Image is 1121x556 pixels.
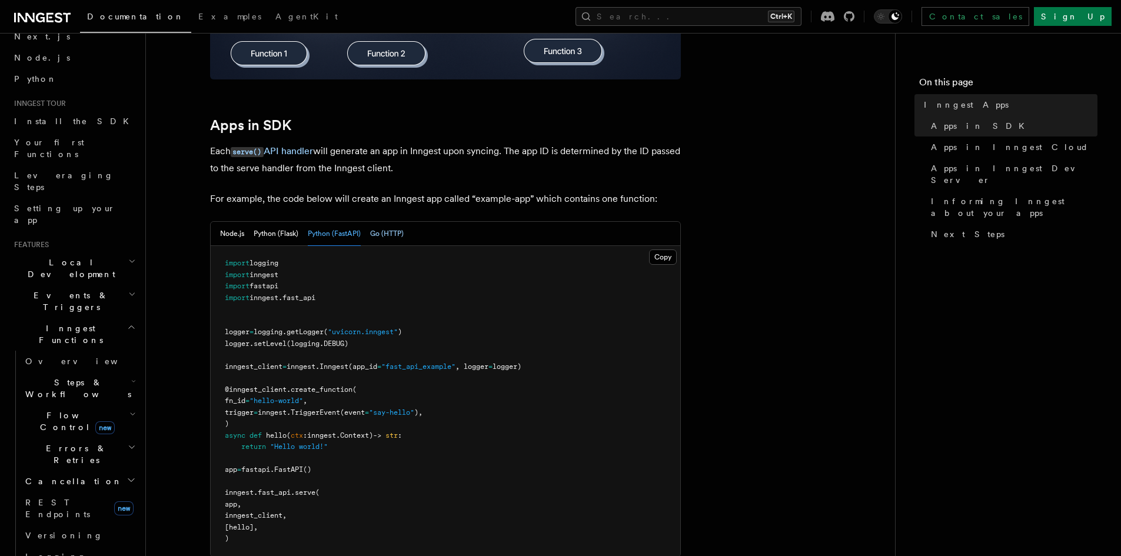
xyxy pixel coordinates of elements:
span: ) [225,534,229,542]
span: "Hello world!" [270,442,328,451]
h4: On this page [919,75,1097,94]
a: Overview [21,351,138,372]
span: Features [9,240,49,249]
span: setLevel [254,339,287,348]
span: Python [14,74,57,84]
span: fastapi [241,465,270,474]
a: Sign Up [1034,7,1112,26]
a: Setting up your app [9,198,138,231]
button: Errors & Retries [21,438,138,471]
span: . [278,294,282,302]
a: Contact sales [922,7,1029,26]
button: Node.js [220,222,244,246]
button: Steps & Workflows [21,372,138,405]
span: : [303,431,307,440]
span: Context) [340,431,373,440]
span: . [270,465,274,474]
span: getLogger [287,328,324,336]
span: . [315,362,320,371]
span: hello [266,431,287,440]
span: Apps in SDK [931,120,1032,132]
span: ) [225,420,229,428]
span: -> [373,431,381,440]
a: Leveraging Steps [9,165,138,198]
span: = [282,362,287,371]
span: Errors & Retries [21,442,128,466]
span: async [225,431,245,440]
span: fast_api [258,488,291,497]
span: ( [287,431,291,440]
a: Python [9,68,138,89]
span: Steps & Workflows [21,377,131,400]
span: Documentation [87,12,184,21]
span: . [282,328,287,336]
span: Inngest Functions [9,322,127,346]
span: inngest. [258,408,291,417]
span: new [114,501,134,515]
span: Overview [25,357,147,366]
span: (event [340,408,365,417]
span: "hello-world" [250,397,303,405]
span: . [291,488,295,497]
span: def [250,431,262,440]
span: ( [324,328,328,336]
span: Next Steps [931,228,1004,240]
span: , [303,397,307,405]
a: Examples [191,4,268,32]
span: fastapi [250,282,278,290]
kbd: Ctrl+K [768,11,794,22]
span: create_function [291,385,352,394]
span: (app_id [348,362,377,371]
span: Informing Inngest about your apps [931,195,1097,219]
a: Apps in SDK [210,117,291,134]
a: Apps in Inngest Cloud [926,136,1097,158]
p: Each will generate an app in Inngest upon syncing. The app ID is determined by the ID passed to t... [210,143,681,177]
span: Examples [198,12,261,21]
span: = [488,362,493,371]
span: () [303,465,311,474]
span: Node.js [14,53,70,62]
a: REST Endpointsnew [21,492,138,525]
span: = [250,328,254,336]
span: ( [352,385,357,394]
span: . [336,431,340,440]
span: fast_api [282,294,315,302]
span: import [225,259,250,267]
a: Your first Functions [9,132,138,165]
span: Events & Triggers [9,289,128,313]
span: logging [250,259,278,267]
span: app, [225,500,241,508]
span: AgentKit [275,12,338,21]
span: serve [295,488,315,497]
span: Your first Functions [14,138,84,159]
span: (logging.DEBUG) [287,339,348,348]
span: import [225,271,250,279]
span: Cancellation [21,475,122,487]
span: trigger [225,408,254,417]
a: Documentation [80,4,191,33]
span: . [287,385,291,394]
span: Leveraging Steps [14,171,114,192]
span: ctx [291,431,303,440]
a: Versioning [21,525,138,546]
button: Local Development [9,252,138,285]
span: inngest [250,294,278,302]
span: ( [315,488,320,497]
a: Informing Inngest about your apps [926,191,1097,224]
a: Apps in Inngest Dev Server [926,158,1097,191]
span: logger [225,339,250,348]
span: Versioning [25,531,103,540]
span: app [225,465,237,474]
button: Cancellation [21,471,138,492]
a: AgentKit [268,4,345,32]
span: logger [225,328,250,336]
span: import [225,282,250,290]
span: = [237,465,241,474]
span: import [225,294,250,302]
span: logger) [493,362,521,371]
a: serve()API handler [231,145,313,157]
span: fn_id [225,397,245,405]
span: inngest [307,431,336,440]
button: Toggle dark mode [874,9,902,24]
button: Python (Flask) [254,222,298,246]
